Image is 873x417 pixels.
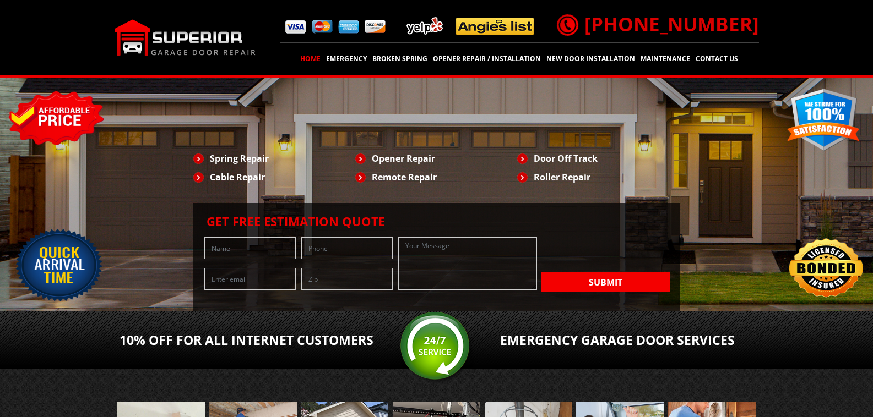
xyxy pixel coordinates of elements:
img: pay1.png [285,20,306,34]
a: Maintenance [639,51,692,67]
img: Superior.png [115,19,256,56]
h2: Emergency Garage Door services [500,333,759,348]
img: pay4.png [365,20,386,34]
li: Roller Repair [517,168,679,186]
input: Zip [301,268,393,290]
h2: 10% OFF For All Internet Customers [115,333,373,348]
input: Name [204,237,296,259]
a: Broken Spring [371,51,429,67]
a: Home [299,51,322,67]
input: Phone [301,237,393,259]
li: Cable Repair [193,168,355,186]
button: Submit [541,272,670,292]
a: Emergency [324,51,368,67]
img: srv.png [399,311,474,386]
li: Door Off Track [517,149,679,168]
li: Spring Repair [193,149,355,168]
iframe: reCAPTCHA [541,237,670,270]
a: Opener Repair / installation [431,51,543,67]
li: Opener Repair [355,149,517,168]
li: Remote Repair [355,168,517,186]
a: [PHONE_NUMBER] [557,11,759,37]
a: Contact Us [694,51,740,67]
input: Enter email [204,268,296,290]
a: New door installation [545,51,637,67]
h2: Get Free Estimation Quote [199,214,675,228]
img: pay2.png [312,20,333,34]
img: pay3.png [338,20,359,34]
img: call.png [554,11,581,39]
img: add.png [402,13,539,40]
